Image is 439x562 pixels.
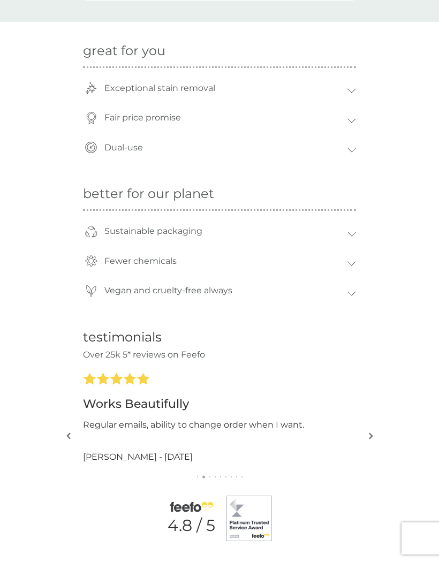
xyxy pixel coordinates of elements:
[99,249,182,274] p: Fewer chemicals
[99,105,186,130] p: Fair price promise
[99,278,238,303] p: Vegan and cruelty-free always
[83,348,356,362] p: Over 25k 5* reviews on Feefo
[168,516,215,535] p: 4.8 / 5
[85,285,97,297] img: vegan-icon.svg
[85,82,97,94] img: trophey-icon.svg
[83,450,193,464] p: [PERSON_NAME] - [DATE]
[226,496,272,541] img: feefo badge
[66,432,71,440] img: left-arrow.svg
[83,418,304,432] p: Regular emails, ability to change order when I want.
[168,502,216,512] img: feefo logo
[85,112,97,124] img: coin-icon.svg
[83,396,189,413] h3: Works Beautifully
[85,225,97,238] img: recycle-icon.svg
[99,135,148,160] p: Dual-use
[83,186,356,202] h2: better for our planet
[83,330,356,345] h2: testimonials
[99,76,221,101] p: Exceptional stain removal
[85,141,97,154] img: accordion-icon_dual_use.svg
[83,43,356,59] h2: great for you
[85,255,97,267] img: chemicals-icon.svg
[369,432,373,440] img: right-arrow.svg
[99,219,208,244] p: Sustainable packaging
